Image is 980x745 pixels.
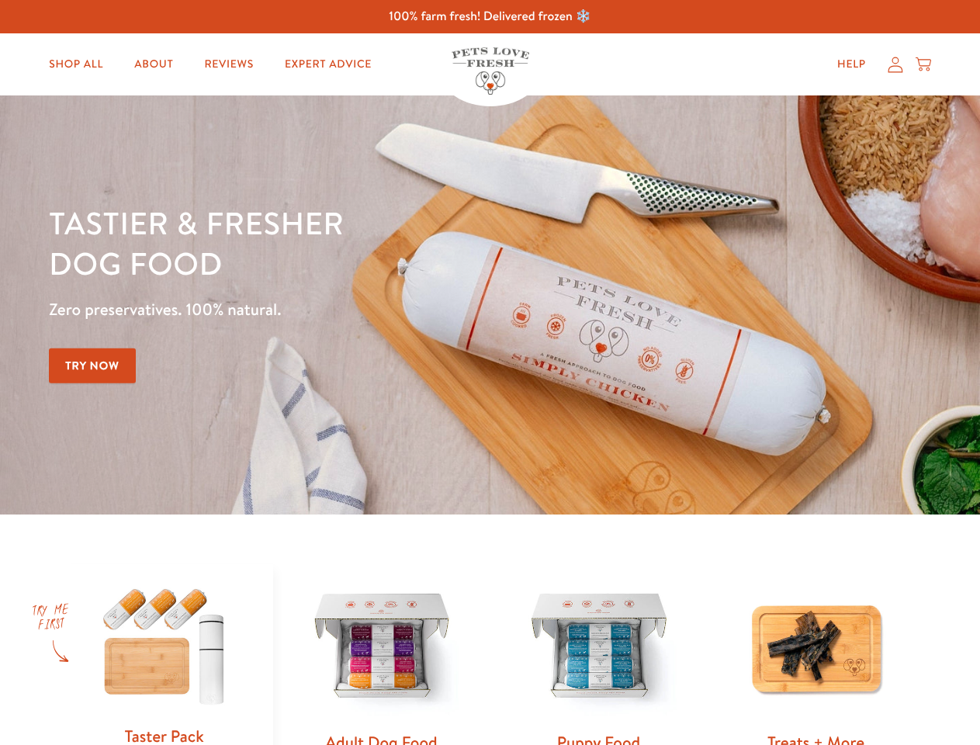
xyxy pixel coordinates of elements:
h1: Tastier & fresher dog food [49,203,637,283]
a: About [122,49,185,80]
p: Zero preservatives. 100% natural. [49,296,637,324]
a: Expert Advice [272,49,384,80]
img: Pets Love Fresh [452,47,529,95]
a: Reviews [192,49,265,80]
a: Try Now [49,348,136,383]
a: Shop All [36,49,116,80]
a: Help [825,49,878,80]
